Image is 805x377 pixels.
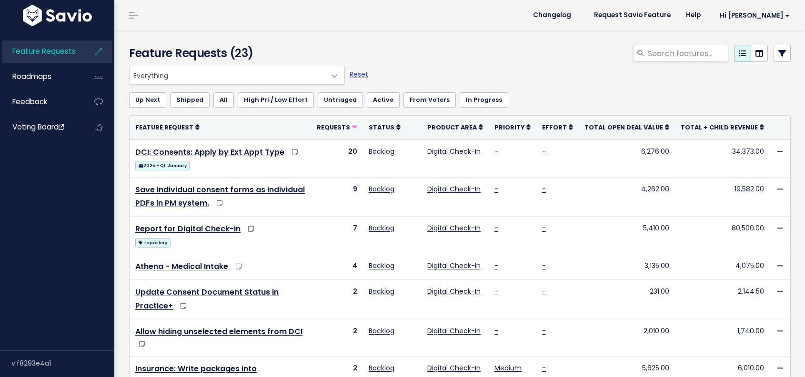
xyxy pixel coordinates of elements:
span: Hi [PERSON_NAME] [720,12,790,19]
a: - [494,223,498,233]
td: 2,010.00 [579,319,675,357]
a: Untriaged [318,92,363,108]
span: Changelog [533,12,571,19]
span: Requests [317,123,350,131]
a: Effort [542,122,573,132]
a: Backlog [369,363,394,373]
a: - [542,223,546,233]
td: 1,740.00 [675,319,770,357]
td: 2 [311,279,363,319]
a: Allow hiding unselected elements from DCI [135,326,302,337]
a: Feature Requests [2,40,79,62]
a: Backlog [369,223,394,233]
a: Digital Check-In [427,287,481,296]
a: Feedback [2,91,79,113]
a: Priority [494,122,531,132]
a: Athena - Medical Intake [135,261,228,272]
a: Backlog [369,326,394,336]
span: Total + Child Revenue [681,123,758,131]
a: Up Next [129,92,166,108]
a: 2025 - Q1: January [135,159,190,171]
a: - [494,184,498,194]
a: Digital Check-In [427,326,481,336]
a: Feature Request [135,122,200,132]
a: From Voters [403,92,456,108]
span: Feature Requests [12,46,76,56]
span: Product Area [427,123,477,131]
a: Update Consent Document Status in Practice+ [135,287,279,311]
a: - [494,261,498,270]
span: Status [369,123,394,131]
span: reporting [135,238,171,248]
span: Voting Board [12,122,64,132]
h4: Feature Requests (23) [129,45,340,62]
a: Digital Check-In [427,363,481,373]
a: Request Savio Feature [586,8,678,22]
td: 34,373.00 [675,139,770,177]
td: 6,276.00 [579,139,675,177]
td: 7 [311,217,363,254]
a: - [542,287,546,296]
span: Roadmaps [12,71,51,81]
td: 4 [311,254,363,280]
a: - [542,326,546,336]
a: - [494,147,498,156]
td: 2,144.50 [675,279,770,319]
td: 2 [311,319,363,357]
a: Report for Digital Check-in [135,223,241,234]
a: Backlog [369,261,394,270]
td: 5,410.00 [579,217,675,254]
input: Search features... [647,45,728,62]
a: - [494,287,498,296]
a: Help [678,8,708,22]
td: 3,135.00 [579,254,675,280]
span: Priority [494,123,524,131]
a: Digital Check-In [427,147,481,156]
span: Feature Request [135,123,193,131]
a: High Pri / Low Effort [238,92,314,108]
span: Effort [542,123,567,131]
a: Digital Check-In [427,261,481,270]
a: Reset [350,69,368,79]
span: Everything [129,66,345,85]
a: Total open deal value [584,122,669,132]
a: Medium [494,363,522,373]
td: 19,582.00 [675,177,770,217]
a: - [542,261,546,270]
a: Product Area [427,122,483,132]
a: Requests [317,122,357,132]
a: Backlog [369,287,394,296]
span: Total open deal value [584,123,663,131]
td: 9 [311,177,363,217]
a: DCI: Consents: Apply by Ext Appt Type [135,147,284,158]
a: Backlog [369,184,394,194]
td: 80,500.00 [675,217,770,254]
a: Status [369,122,401,132]
a: - [542,147,546,156]
a: Digital Check-In [427,184,481,194]
a: Total + Child Revenue [681,122,764,132]
span: Feedback [12,97,47,107]
td: 231.00 [579,279,675,319]
a: Backlog [369,147,394,156]
a: reporting [135,236,171,248]
div: v.f8293e4a1 [11,351,114,376]
td: 4,075.00 [675,254,770,280]
a: Hi [PERSON_NAME] [708,8,797,23]
a: - [542,363,546,373]
a: Save individual consent forms as individual PDFs in PM system. [135,184,305,209]
td: 20 [311,139,363,177]
span: 2025 - Q1: January [135,161,190,170]
a: - [494,326,498,336]
a: In Progress [460,92,508,108]
a: Voting Board [2,116,79,138]
a: All [213,92,234,108]
a: Digital Check-In [427,223,481,233]
a: Active [367,92,400,108]
a: - [542,184,546,194]
a: Shipped [170,92,210,108]
img: logo-white.9d6f32f41409.svg [20,5,94,26]
td: 4,262.00 [579,177,675,217]
span: Everything [130,66,325,84]
ul: Filter feature requests [129,92,791,108]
